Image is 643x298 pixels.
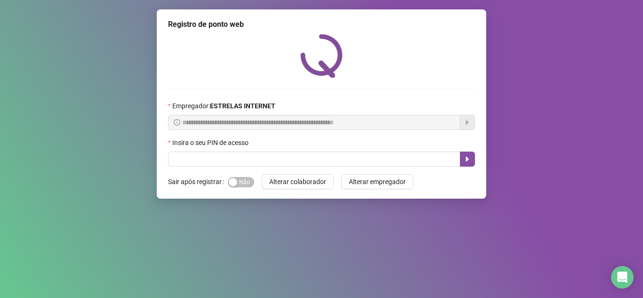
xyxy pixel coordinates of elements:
[349,177,406,187] span: Alterar empregador
[611,266,634,289] div: Open Intercom Messenger
[269,177,326,187] span: Alterar colaborador
[300,34,343,78] img: QRPoint
[464,155,471,163] span: caret-right
[172,101,275,111] span: Empregador :
[174,119,180,126] span: info-circle
[168,19,475,30] div: Registro de ponto web
[341,174,413,189] button: Alterar empregador
[262,174,334,189] button: Alterar colaborador
[168,137,255,148] label: Insira o seu PIN de acesso
[168,174,228,189] label: Sair após registrar
[210,102,275,110] strong: ESTRELAS INTERNET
